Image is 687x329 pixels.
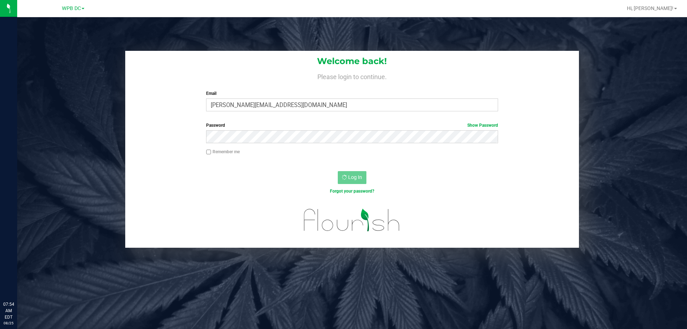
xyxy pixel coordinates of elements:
[3,320,14,326] p: 08/25
[62,5,81,11] span: WPB DC
[295,202,409,238] img: flourish_logo.svg
[627,5,673,11] span: Hi, [PERSON_NAME]!
[467,123,498,128] a: Show Password
[330,189,374,194] a: Forgot your password?
[348,174,362,180] span: Log In
[3,301,14,320] p: 07:54 AM EDT
[338,171,366,184] button: Log In
[125,72,579,80] h4: Please login to continue.
[206,90,498,97] label: Email
[125,57,579,66] h1: Welcome back!
[206,150,211,155] input: Remember me
[206,149,240,155] label: Remember me
[206,123,225,128] span: Password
